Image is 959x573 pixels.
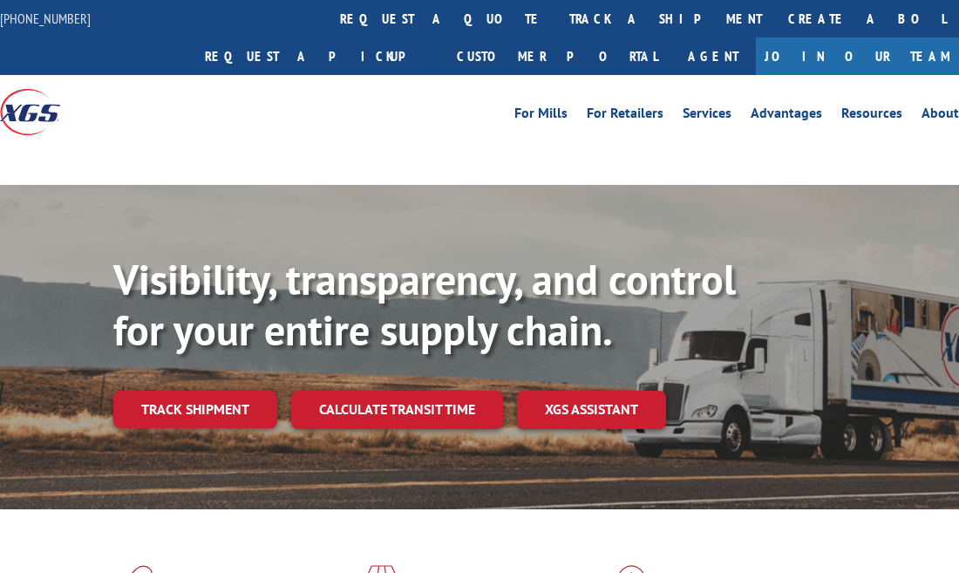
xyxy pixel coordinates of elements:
[751,106,822,126] a: Advantages
[841,106,902,126] a: Resources
[517,391,666,428] a: XGS ASSISTANT
[683,106,731,126] a: Services
[113,252,736,357] b: Visibility, transparency, and control for your entire supply chain.
[514,106,568,126] a: For Mills
[670,38,756,75] a: Agent
[192,38,444,75] a: Request a pickup
[113,391,277,427] a: Track shipment
[444,38,670,75] a: Customer Portal
[922,106,959,126] a: About
[756,38,959,75] a: Join Our Team
[587,106,663,126] a: For Retailers
[291,391,503,428] a: Calculate transit time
